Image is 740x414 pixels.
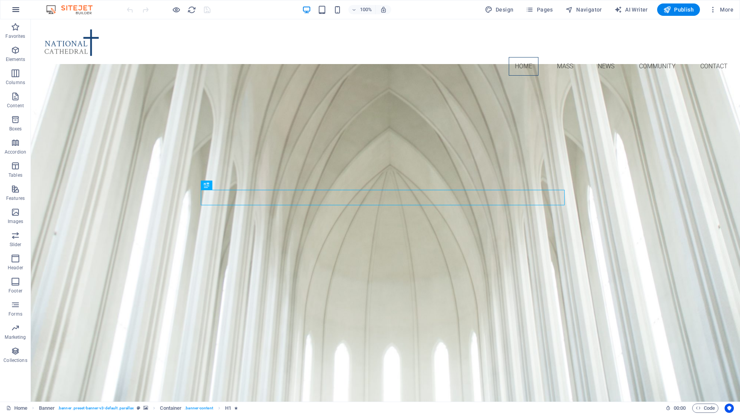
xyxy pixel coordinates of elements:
button: Code [692,404,718,413]
span: Click to select. Double-click to edit [225,404,231,413]
span: : [679,405,680,411]
span: Click to select. Double-click to edit [160,404,182,413]
a: Click to cancel selection. Double-click to open Pages [6,404,27,413]
p: Collections [3,357,27,363]
p: Marketing [5,334,26,340]
button: Pages [523,3,556,16]
i: This element contains a background [143,406,148,410]
div: Design (Ctrl+Alt+Y) [482,3,517,16]
span: AI Writer [614,6,648,14]
span: 00 00 [674,404,686,413]
p: Features [6,195,25,201]
button: Navigator [562,3,605,16]
button: Usercentrics [725,404,734,413]
h6: Session time [666,404,686,413]
span: Publish [663,6,694,14]
p: Header [8,265,23,271]
nav: breadcrumb [39,404,238,413]
span: Design [485,6,514,14]
button: Design [482,3,517,16]
p: Boxes [9,126,22,132]
button: Publish [657,3,700,16]
span: More [709,6,733,14]
span: Code [696,404,715,413]
span: Navigator [565,6,602,14]
p: Tables [8,172,22,178]
p: Accordion [5,149,26,155]
p: Content [7,103,24,109]
p: Footer [8,288,22,294]
p: Elements [6,56,25,63]
p: Slider [10,242,22,248]
img: Editor Logo [44,5,102,14]
span: Pages [526,6,553,14]
i: This element is a customizable preset [137,406,140,410]
span: . banner .preset-banner-v3-default .parallax [58,404,134,413]
button: More [706,3,737,16]
p: Columns [6,79,25,86]
span: Click to select. Double-click to edit [39,404,55,413]
button: 100% [348,5,376,14]
i: Element contains an animation [234,406,238,410]
h6: 100% [360,5,372,14]
i: Reload page [187,5,196,14]
button: Click here to leave preview mode and continue editing [172,5,181,14]
button: reload [187,5,196,14]
button: AI Writer [611,3,651,16]
span: . banner-content [185,404,213,413]
p: Forms [8,311,22,317]
i: On resize automatically adjust zoom level to fit chosen device. [380,6,387,13]
p: Favorites [5,33,25,39]
p: Images [8,218,24,225]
